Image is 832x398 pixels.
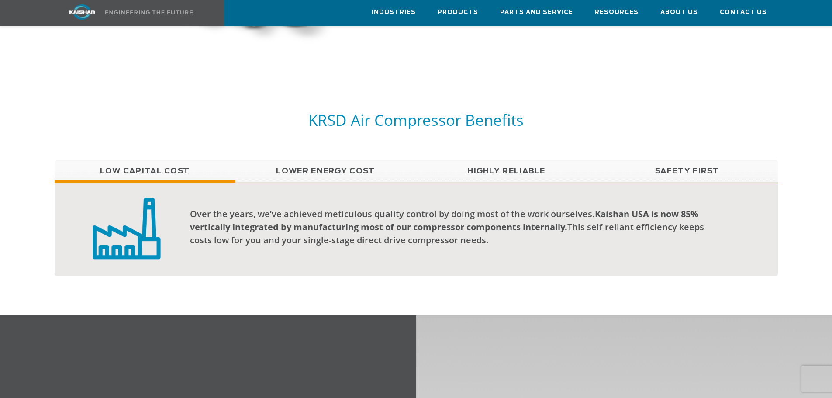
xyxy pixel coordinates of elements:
[595,7,639,17] span: Resources
[720,0,767,24] a: Contact Us
[595,0,639,24] a: Resources
[500,7,573,17] span: Parts and Service
[597,160,778,182] a: Safety First
[55,183,778,276] div: Low Capital Cost
[660,0,698,24] a: About Us
[55,160,235,182] a: Low Capital Cost
[190,208,719,247] div: Over the years, we’ve achieved meticulous quality control by doing most of the work ourselves. Th...
[49,4,115,20] img: kaishan logo
[720,7,767,17] span: Contact Us
[55,110,778,130] h5: KRSD Air Compressor Benefits
[500,0,573,24] a: Parts and Service
[416,160,597,182] a: Highly Reliable
[93,197,161,260] img: low capital investment badge
[660,7,698,17] span: About Us
[372,7,416,17] span: Industries
[105,10,193,14] img: Engineering the future
[235,160,416,182] a: Lower Energy Cost
[438,7,478,17] span: Products
[438,0,478,24] a: Products
[372,0,416,24] a: Industries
